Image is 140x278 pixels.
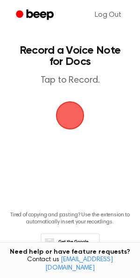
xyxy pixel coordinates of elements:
a: [EMAIL_ADDRESS][DOMAIN_NAME] [45,257,113,271]
p: Tap to Record. [17,75,123,86]
h1: Record a Voice Note for Docs [17,45,123,67]
a: Beep [9,6,62,24]
a: Log Out [85,4,131,26]
span: Contact us [6,256,134,272]
p: Tired of copying and pasting? Use the extension to automatically insert your recordings. [7,212,133,226]
img: Beep Logo [56,101,84,129]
